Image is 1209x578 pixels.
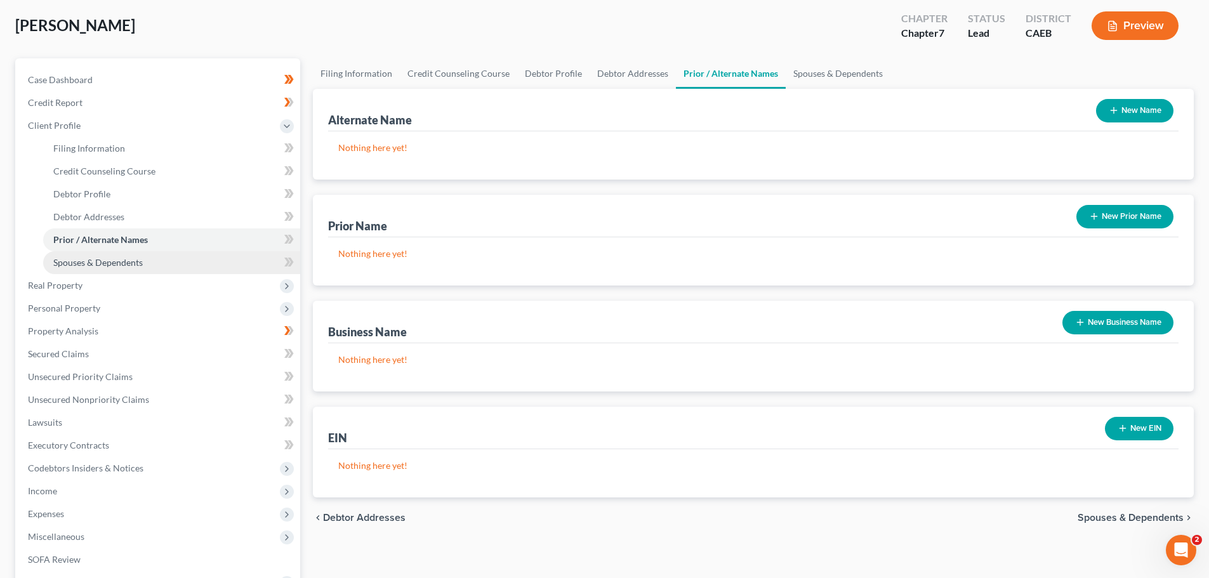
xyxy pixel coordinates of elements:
a: Case Dashboard [18,69,300,91]
div: Chapter [901,11,948,26]
button: New Name [1096,99,1173,122]
a: Prior / Alternate Names [43,228,300,251]
a: Secured Claims [18,343,300,365]
a: SOFA Review [18,548,300,571]
span: Prior / Alternate Names [53,234,148,245]
span: Miscellaneous [28,531,84,542]
span: Credit Counseling Course [53,166,155,176]
span: Credit Report [28,97,83,108]
button: New EIN [1105,417,1173,440]
a: Executory Contracts [18,434,300,457]
a: Credit Counseling Course [43,160,300,183]
span: Executory Contracts [28,440,109,450]
span: Real Property [28,280,83,291]
button: chevron_left Debtor Addresses [313,513,406,523]
p: Nothing here yet! [338,247,1168,260]
a: Credit Report [18,91,300,114]
div: Lead [968,26,1005,41]
span: Spouses & Dependents [53,257,143,268]
p: Nothing here yet! [338,459,1168,472]
span: Unsecured Nonpriority Claims [28,394,149,405]
a: Debtor Addresses [590,58,676,89]
p: Nothing here yet! [338,141,1168,154]
a: Debtor Addresses [43,206,300,228]
div: Prior Name [328,218,387,233]
span: SOFA Review [28,554,81,565]
a: Filing Information [313,58,400,89]
a: Filing Information [43,137,300,160]
span: Lawsuits [28,417,62,428]
span: Personal Property [28,303,100,313]
iframe: Intercom live chat [1166,535,1196,565]
span: Expenses [28,508,64,519]
span: Debtor Addresses [323,513,406,523]
a: Debtor Profile [517,58,590,89]
div: District [1026,11,1071,26]
a: Debtor Profile [43,183,300,206]
button: New Prior Name [1076,205,1173,228]
div: Business Name [328,324,407,339]
a: Lawsuits [18,411,300,434]
div: CAEB [1026,26,1071,41]
i: chevron_left [313,513,323,523]
span: Client Profile [28,120,81,131]
a: Unsecured Nonpriority Claims [18,388,300,411]
button: Preview [1092,11,1179,40]
span: Spouses & Dependents [1078,513,1184,523]
a: Property Analysis [18,320,300,343]
a: Spouses & Dependents [43,251,300,274]
span: Debtor Addresses [53,211,124,222]
span: Unsecured Priority Claims [28,371,133,382]
span: Debtor Profile [53,188,110,199]
div: EIN [328,430,347,445]
span: Filing Information [53,143,125,154]
span: Income [28,485,57,496]
a: Credit Counseling Course [400,58,517,89]
span: Case Dashboard [28,74,93,85]
button: New Business Name [1062,311,1173,334]
a: Prior / Alternate Names [676,58,786,89]
div: Alternate Name [328,112,412,128]
a: Spouses & Dependents [786,58,890,89]
div: Chapter [901,26,948,41]
p: Nothing here yet! [338,353,1168,366]
span: Property Analysis [28,325,98,336]
span: Secured Claims [28,348,89,359]
span: 2 [1192,535,1202,545]
button: Spouses & Dependents chevron_right [1078,513,1194,523]
span: 7 [939,27,944,39]
span: Codebtors Insiders & Notices [28,463,143,473]
div: Status [968,11,1005,26]
a: Unsecured Priority Claims [18,365,300,388]
span: [PERSON_NAME] [15,16,135,34]
i: chevron_right [1184,513,1194,523]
